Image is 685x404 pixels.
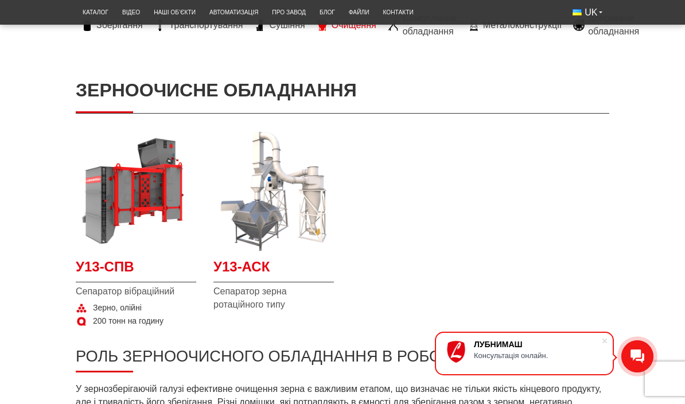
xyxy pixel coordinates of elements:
a: Блог [313,3,342,22]
a: Автоматизація [203,3,265,22]
span: Сепаратор зерна ротаційного типу [213,285,334,311]
div: ЛУБНИМАШ [474,340,601,349]
a: Зберігання [76,19,149,32]
span: Зерно, олійні [93,302,142,314]
a: Каталог [76,3,115,22]
a: У13-СПВ [76,257,196,283]
button: UK [566,3,609,22]
a: Файли [342,3,376,22]
span: Допоміжне обладнання [588,12,639,38]
a: Контакти [376,3,420,22]
span: Зберігання [96,19,143,32]
a: Транспортування [149,19,249,32]
a: Очищення [311,19,382,32]
span: Самоплинне обладнання [403,12,457,38]
span: Транспортування [169,19,243,32]
img: Українська [573,9,582,15]
a: Наші об’єкти [147,3,203,22]
span: 200 тонн на годину [93,316,164,327]
h2: Роль зерноочисного обладнання в роботі елеваторів [76,347,609,373]
a: У13-АСК [213,257,334,283]
a: Відео [115,3,147,22]
h1: Зерноочисне обладнання [76,68,609,113]
span: Очищення [332,19,376,32]
a: Про завод [265,3,313,22]
div: Консультація онлайн. [474,351,601,360]
span: Сушіння [269,19,305,32]
a: Металоконструкції [462,19,567,32]
span: UK [585,6,597,19]
span: Металоконструкції [483,19,562,32]
a: Самоплинне обладнання [382,12,462,38]
span: Сепаратор вібраційний [76,285,196,298]
a: Сушіння [248,19,310,32]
